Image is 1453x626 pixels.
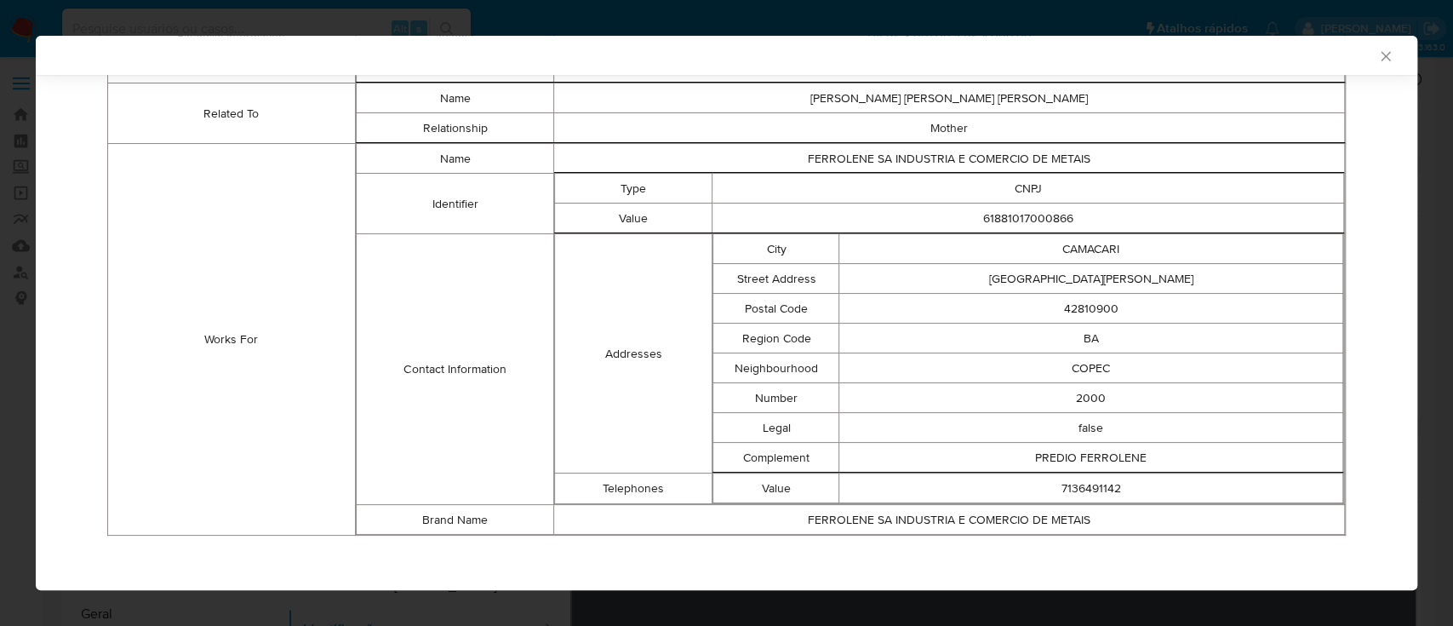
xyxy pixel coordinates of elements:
[108,83,356,144] td: Related To
[712,204,1344,233] td: 61881017000866
[839,264,1343,294] td: [GEOGRAPHIC_DATA][PERSON_NAME]
[839,443,1343,473] td: PREDIO FERROLENE
[713,413,839,443] td: Legal
[1377,48,1393,63] button: Fechar a janela
[713,443,839,473] td: Complement
[554,144,1345,174] td: FERROLENE SA INDUSTRIA E COMERCIO DE METAIS
[554,113,1345,143] td: Mother
[356,234,553,505] td: Contact Information
[839,413,1343,443] td: false
[554,83,1345,113] td: [PERSON_NAME] [PERSON_NAME] [PERSON_NAME]
[554,505,1345,535] td: FERROLENE SA INDUSTRIA E COMERCIO DE METAIS
[713,353,839,383] td: Neighbourhood
[356,174,553,234] td: Identifier
[108,144,356,536] td: Works For
[713,324,839,353] td: Region Code
[839,234,1343,264] td: CAMACARI
[839,474,1343,503] td: 7136491142
[356,505,553,535] td: Brand Name
[713,234,839,264] td: City
[713,264,839,294] td: Street Address
[839,324,1343,353] td: BA
[839,294,1343,324] td: 42810900
[356,113,553,143] td: Relationship
[555,204,712,233] td: Value
[555,474,712,504] td: Telephones
[36,36,1417,590] div: closure-recommendation-modal
[555,234,712,474] td: Addresses
[356,144,553,174] td: Name
[356,83,553,113] td: Name
[712,174,1344,204] td: CNPJ
[713,294,839,324] td: Postal Code
[839,353,1343,383] td: COPEC
[839,383,1343,413] td: 2000
[713,474,839,503] td: Value
[713,383,839,413] td: Number
[555,174,712,204] td: Type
